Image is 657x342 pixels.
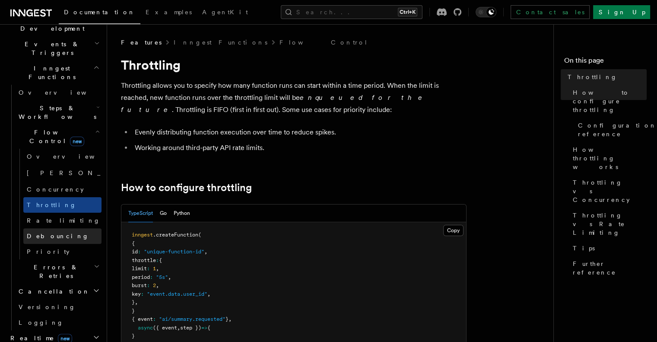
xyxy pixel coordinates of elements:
[27,233,89,240] span: Debouncing
[569,85,647,118] a: How to configure throttling
[153,282,156,288] span: 2
[121,182,252,194] a: How to configure throttling
[7,36,102,61] button: Events & Triggers
[132,249,138,255] span: id
[7,64,93,81] span: Inngest Functions
[225,316,229,322] span: }
[132,282,147,288] span: burst
[19,304,76,310] span: Versioning
[7,61,102,85] button: Inngest Functions
[132,232,153,238] span: inngest
[15,284,102,299] button: Cancellation
[180,325,201,331] span: step })
[574,118,647,142] a: Configuration reference
[573,211,647,237] span: Throttling vs Rate Limiting
[132,240,135,246] span: {
[160,205,167,222] button: Go
[511,5,590,19] a: Contact sales
[159,257,162,263] span: {
[177,325,180,331] span: ,
[138,325,153,331] span: async
[569,240,647,256] a: Tips
[132,274,150,280] span: period
[15,299,102,315] a: Versioning
[15,263,94,280] span: Errors & Retries
[132,142,467,154] li: Working around third-party API rate limits.
[7,12,102,36] button: Local Development
[564,55,647,69] h4: On this page
[573,244,595,253] span: Tips
[443,225,463,236] button: Copy
[27,248,70,255] span: Priority
[168,274,171,280] span: ,
[7,16,94,33] span: Local Development
[573,178,647,204] span: Throttling vs Concurrency
[15,125,102,149] button: Flow Controlnew
[27,201,76,208] span: Throttling
[23,213,102,228] a: Rate limiting
[27,186,84,193] span: Concurrency
[201,325,207,331] span: =>
[23,228,102,244] a: Debouncing
[144,249,204,255] span: "unique-function-id"
[564,69,647,85] a: Throttling
[7,85,102,330] div: Inngest Functions
[128,205,153,222] button: TypeScript
[27,217,100,224] span: Rate limiting
[59,3,140,24] a: Documentation
[121,38,162,47] span: Features
[23,182,102,197] a: Concurrency
[15,259,102,284] button: Errors & Retries
[27,153,116,160] span: Overview
[27,169,153,176] span: [PERSON_NAME]
[19,319,63,326] span: Logging
[147,265,150,272] span: :
[476,7,496,17] button: Toggle dark mode
[279,38,368,47] a: Flow Control
[156,274,168,280] span: "5s"
[147,282,150,288] span: :
[156,282,159,288] span: ,
[153,316,156,322] span: :
[398,8,417,16] kbd: Ctrl+K
[19,89,108,96] span: Overview
[141,291,144,297] span: :
[174,38,267,47] a: Inngest Functions
[15,128,95,145] span: Flow Control
[204,249,207,255] span: ,
[121,57,467,73] h1: Throttling
[132,333,135,339] span: }
[156,265,159,272] span: ,
[569,208,647,240] a: Throttling vs Rate Limiting
[569,256,647,280] a: Further reference
[15,287,90,296] span: Cancellation
[132,316,153,322] span: { event
[197,3,253,23] a: AgentKit
[132,257,156,263] span: throttle
[7,40,94,57] span: Events & Triggers
[64,9,135,16] span: Documentation
[593,5,650,19] a: Sign Up
[140,3,197,23] a: Examples
[23,149,102,164] a: Overview
[573,259,647,277] span: Further reference
[573,88,647,114] span: How to configure throttling
[23,197,102,213] a: Throttling
[147,291,207,297] span: "event.data.user_id"
[15,149,102,259] div: Flow Controlnew
[15,100,102,125] button: Steps & Workflows
[15,104,96,121] span: Steps & Workflows
[573,145,647,171] span: How throttling works
[70,137,84,146] span: new
[568,73,617,81] span: Throttling
[23,164,102,182] a: [PERSON_NAME]
[15,315,102,330] a: Logging
[150,274,153,280] span: :
[153,325,177,331] span: ({ event
[578,121,657,138] span: Configuration reference
[132,299,135,305] span: }
[23,244,102,259] a: Priority
[202,9,248,16] span: AgentKit
[15,85,102,100] a: Overview
[132,265,147,272] span: limit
